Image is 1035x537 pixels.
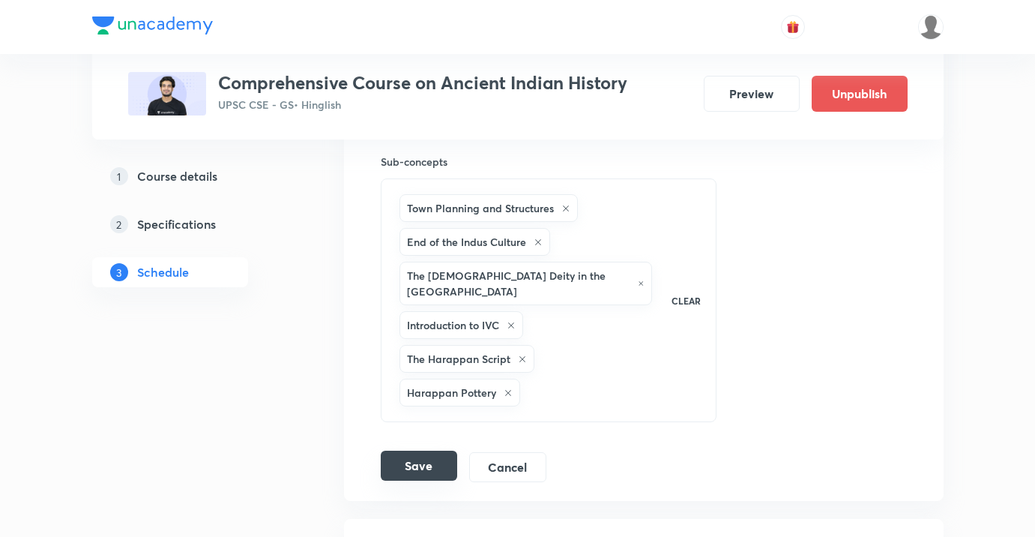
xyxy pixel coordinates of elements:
[110,263,128,281] p: 3
[704,76,800,112] button: Preview
[137,215,216,233] h5: Specifications
[128,72,206,115] img: 7BA2FB55-E425-4700-A944-48D67C614711_plus.png
[137,263,189,281] h5: Schedule
[218,97,627,112] p: UPSC CSE - GS • Hinglish
[469,452,546,482] button: Cancel
[407,351,510,367] h6: The Harappan Script
[110,215,128,233] p: 2
[92,209,296,239] a: 2Specifications
[381,451,457,481] button: Save
[407,385,496,400] h6: Harappan Pottery
[407,234,526,250] h6: End of the Indus Culture
[137,167,217,185] h5: Course details
[781,15,805,39] button: avatar
[407,200,554,216] h6: Town Planning and Structures
[407,317,499,333] h6: Introduction to IVC
[407,268,631,299] h6: The [DEMOGRAPHIC_DATA] Deity in the [GEOGRAPHIC_DATA]
[786,20,800,34] img: avatar
[218,72,627,94] h3: Comprehensive Course on Ancient Indian History
[672,294,701,307] p: CLEAR
[92,16,213,34] img: Company Logo
[92,161,296,191] a: 1Course details
[92,16,213,38] a: Company Logo
[812,76,908,112] button: Unpublish
[381,154,717,169] h6: Sub-concepts
[110,167,128,185] p: 1
[918,14,944,40] img: Ajit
